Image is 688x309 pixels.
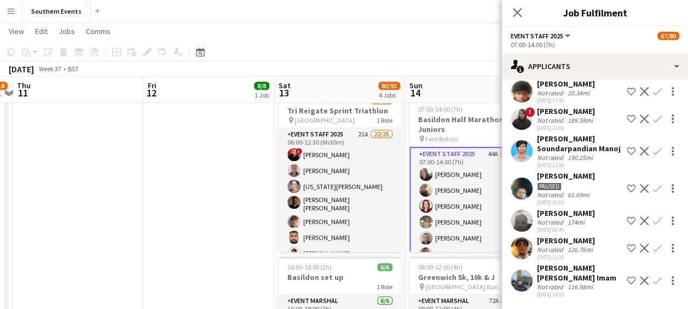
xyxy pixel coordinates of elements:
span: Week 37 [36,65,63,73]
div: 126.76mi [565,245,595,254]
app-job-card: Updated07:00-14:00 (7h)74/80Basildon Half Marathon & Juniors Ford Britain1 RoleEvent Staff 202544... [409,90,532,252]
app-job-card: 06:00-12:30 (6h30m)22/25Tri Reigate Sprint Triathlon [GEOGRAPHIC_DATA]1 RoleEvent Staff 202521A22... [279,90,401,252]
div: [PERSON_NAME] [537,106,595,116]
span: Comms [86,26,111,36]
span: Fri [148,81,157,90]
span: Event Staff 2025 [511,32,563,40]
div: [DATE] [9,64,34,75]
div: [PERSON_NAME] [537,79,595,89]
span: Sat [279,81,291,90]
div: Not rated [537,153,565,162]
span: Edit [35,26,48,36]
div: 1 Job [255,91,269,99]
div: 190.25mi [565,153,595,162]
div: BST [68,65,79,73]
span: 11 [15,87,31,99]
span: 14 [408,87,423,99]
span: 07:00-14:00 (7h) [418,105,462,113]
div: [PERSON_NAME] [537,208,595,218]
a: Edit [31,24,52,38]
div: [DATE] 16:02 [537,199,595,206]
div: [PERSON_NAME] Soundarpandian Manoj [537,134,622,153]
div: Applicants [502,53,688,79]
div: [DATE] 14:11 [537,291,622,298]
span: 74/80 [501,105,523,113]
button: Event Staff 2025 [511,32,572,40]
h3: Greenwich 5k, 10k & J [409,272,532,282]
div: Not rated [537,89,565,97]
span: 8/8 [254,82,269,90]
span: Sun [409,81,423,90]
button: Southern Events [22,1,91,22]
span: Thu [17,81,31,90]
span: ! [525,107,535,117]
span: 12 [146,87,157,99]
div: [DATE] 22:06 [537,124,595,131]
span: 19/20 [501,263,523,271]
a: Jobs [54,24,79,38]
div: Not rated [537,116,565,124]
div: [DATE] 11:36 [537,254,595,261]
div: Not rated [537,245,565,254]
div: 174mi [565,218,587,226]
div: Not rated [537,191,565,199]
h3: Basildon Half Marathon & Juniors [409,115,532,134]
h3: Basildon set up [279,272,401,282]
div: [DATE] 17:41 [537,97,595,104]
span: 16:00-18:00 (2h) [287,263,332,271]
div: 61.69mi [565,191,592,199]
span: 1 Role [377,116,392,124]
div: 07:00-14:00 (7h) [511,41,679,49]
span: ! [296,148,302,154]
span: Ford Britain [425,135,458,143]
div: [DATE] 12:59 [537,162,622,169]
span: 1 Role [377,283,392,291]
span: 6/6 [377,263,392,271]
div: Paused [537,182,562,191]
div: 4 Jobs [379,91,400,99]
h3: Tri Reigate Sprint Triathlon [279,106,401,116]
span: 80/93 [378,82,400,90]
div: Not rated [537,283,565,291]
a: Comms [82,24,115,38]
div: [PERSON_NAME] [537,236,595,245]
div: 116.98mi [565,283,595,291]
a: View [4,24,28,38]
div: [PERSON_NAME] [537,171,595,181]
span: View [9,26,24,36]
span: 13 [277,87,291,99]
span: [GEOGRAPHIC_DATA] Bandstand [425,283,507,291]
h3: Job Fulfilment [502,5,688,20]
span: 08:00-12:00 (4h) [418,263,462,271]
span: [GEOGRAPHIC_DATA] [294,116,355,124]
span: Jobs [59,26,75,36]
div: [PERSON_NAME] [PERSON_NAME] Imam [537,263,622,283]
div: 189.58mi [565,116,595,124]
div: Not rated [537,218,565,226]
div: 20.34mi [565,89,592,97]
div: [DATE] 06:40 [537,226,595,233]
span: 67/80 [657,32,679,40]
